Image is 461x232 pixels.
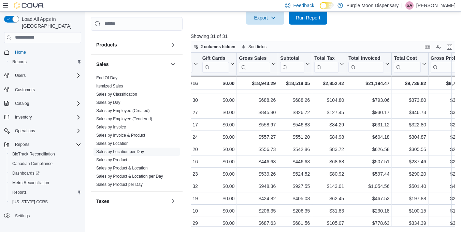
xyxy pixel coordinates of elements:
span: Operations [12,127,81,135]
span: Sales by Invoice [96,124,126,130]
a: Reports [10,58,29,66]
span: Reports [12,140,81,149]
input: Dark Mode [320,2,334,9]
button: Display options [434,43,443,51]
a: Home [12,48,29,56]
span: BioTrack Reconciliation [10,150,81,158]
div: Sales [91,74,183,191]
span: Feedback [293,2,314,9]
a: Settings [12,212,32,220]
button: Taxes [169,197,177,205]
button: Keyboard shortcuts [423,43,432,51]
button: Reports [1,140,84,149]
button: Taxes [96,198,168,205]
span: Washington CCRS [10,198,81,206]
button: Home [1,47,84,57]
span: Inventory [12,113,81,121]
a: Sales by Location per Day [96,149,144,154]
span: Itemized Sales [96,83,123,89]
button: Sales [96,61,168,68]
button: Run Report [289,11,327,25]
span: Catalog [15,101,29,106]
span: Reports [10,188,81,196]
span: Sort fields [248,44,266,50]
button: Sales [169,60,177,68]
button: Customers [1,84,84,94]
div: $18,943.29 [239,79,276,87]
span: Canadian Compliance [12,161,53,166]
span: Reports [12,59,27,65]
a: Sales by Day [96,100,120,105]
span: End Of Day [96,75,117,81]
span: Reports [10,58,81,66]
div: $9,736.82 [394,79,426,87]
a: Sales by Employee (Tendered) [96,117,152,121]
a: Canadian Compliance [10,160,55,168]
span: Sales by Product [96,157,127,163]
button: Export [246,11,284,25]
span: 2 columns hidden [201,44,235,50]
span: Dashboards [10,169,81,177]
a: Sales by Product [96,158,127,162]
span: Dashboards [12,170,40,176]
a: Itemized Sales [96,84,123,88]
button: Inventory [12,113,34,121]
h3: Products [96,41,117,48]
a: Dashboards [7,168,84,178]
span: Home [15,50,26,55]
button: Metrc Reconciliation [7,178,84,188]
div: $21,194.47 [348,79,389,87]
button: Operations [1,126,84,136]
span: Load All Apps in [GEOGRAPHIC_DATA] [19,16,81,29]
span: Home [12,48,81,56]
button: Users [1,71,84,80]
h3: Sales [96,61,109,68]
a: [US_STATE] CCRS [10,198,51,206]
span: Sales by Employee (Tendered) [96,116,152,122]
span: BioTrack Reconciliation [12,151,55,157]
span: Canadian Compliance [10,160,81,168]
span: Customers [12,85,81,94]
a: Sales by Product & Location [96,166,148,170]
button: Enter fullscreen [445,43,453,51]
p: [PERSON_NAME] [416,1,456,10]
button: BioTrack Reconciliation [7,149,84,159]
span: Customers [15,87,35,93]
button: Reports [12,140,32,149]
div: 716 [168,79,198,87]
div: Salvador Avila [405,1,414,10]
span: Export [250,11,280,25]
span: Users [12,71,81,80]
span: Metrc Reconciliation [10,179,81,187]
div: $18,518.05 [280,79,310,87]
a: Sales by Product & Location per Day [96,174,163,179]
span: Sales by Product & Location per Day [96,174,163,179]
button: [US_STATE] CCRS [7,197,84,207]
a: Customers [12,86,38,94]
a: End Of Day [96,76,117,80]
a: Sales by Location [96,141,129,146]
a: Metrc Reconciliation [10,179,52,187]
button: Reports [7,188,84,197]
a: Sales by Classification [96,92,137,97]
button: Inventory [1,112,84,122]
h3: Taxes [96,198,110,205]
a: Dashboards [10,169,42,177]
span: Sales by Invoice & Product [96,133,145,138]
span: Reports [15,142,29,147]
a: Sales by Invoice & Product [96,133,145,138]
a: Sales by Product per Day [96,182,143,187]
span: SA [407,1,412,10]
button: Sort fields [239,43,269,51]
a: Sales by Employee (Created) [96,108,150,113]
button: Canadian Compliance [7,159,84,168]
div: $2,852.42 [314,79,344,87]
span: [US_STATE] CCRS [12,199,48,205]
span: Users [15,73,26,78]
span: Sales by Product & Location [96,165,148,171]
